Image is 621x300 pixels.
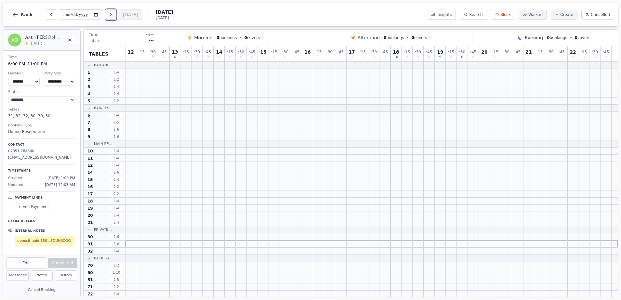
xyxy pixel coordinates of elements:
span: 1 - 6 [109,127,124,132]
span: : 45 [205,50,211,54]
span: [DATE] [156,15,173,20]
span: 0 [572,56,574,59]
span: : 30 [459,50,465,54]
span: 1 - 6 [109,134,124,139]
span: 13 [172,50,178,54]
span: 1 [87,70,90,75]
span: 1 - 2 [109,98,124,103]
span: Tables [89,51,109,57]
span: 30 [87,234,93,240]
button: Next day [106,9,116,20]
dt: Time [8,55,75,60]
span: 0 [547,35,549,40]
span: Table: [89,38,100,43]
span: 0 [328,56,330,59]
h2: Ami [PERSON_NAME] [25,34,61,41]
span: : 45 [514,50,521,54]
span: • [570,35,572,40]
span: 14 [216,50,222,54]
button: [DATE] [119,9,142,20]
span: 0 [130,56,132,59]
span: 70 [87,263,93,268]
span: 16 [87,184,93,189]
span: 1 - 4 [109,213,124,218]
span: 0 [594,56,596,59]
span: Morning [194,34,213,41]
span: 0 [549,56,551,59]
span: : 30 [592,50,598,54]
span: covers [575,35,590,40]
span: 6 [461,56,463,59]
button: Search [460,10,487,20]
button: Back [7,7,38,22]
span: 1 - 5 [109,120,124,125]
span: 0 [505,56,507,59]
span: Afternoon [358,34,380,41]
span: 21 [525,50,532,54]
p: Payment Links [15,196,43,200]
p: Contact [8,143,75,147]
span: covers [412,35,427,40]
span: 1 - 2 [109,77,124,82]
span: Time: [89,32,99,37]
span: [DATE] 1:09 PM [47,176,75,181]
span: [DATE] [156,9,173,15]
button: Close [65,35,75,45]
span: 18 [87,199,93,204]
span: 0 [295,56,297,59]
span: 19 [87,206,93,211]
span: • [239,35,242,40]
span: : 15 [581,50,587,54]
span: : 30 [503,50,509,54]
button: Cancelled [581,10,614,20]
span: : 15 [315,50,322,54]
span: 0 [351,56,353,59]
span: : 30 [150,50,156,54]
button: Create [551,10,577,20]
span: 1 - 4 [109,163,124,168]
span: bookings [547,35,567,40]
span: 1 visit [30,41,42,46]
span: : 45 [337,50,344,54]
span: 0 [428,56,430,59]
span: 0 [251,56,253,59]
span: 0 [196,56,198,59]
span: 20 [87,213,93,218]
dt: Status [8,89,75,95]
span: 0 [450,56,452,59]
span: 0 [538,56,540,59]
button: Insights [427,10,456,20]
span: : 15 [139,50,145,54]
span: : 45 [293,50,299,54]
span: Search [469,12,482,17]
dt: Booking Type [8,123,75,128]
span: 0 [605,56,607,59]
span: 50 [87,270,93,275]
p: [EMAIL_ADDRESS][DOMAIN_NAME] [8,155,75,161]
span: 1 - 4 [109,206,124,211]
span: 0 [406,56,408,59]
span: 0 [262,56,264,59]
span: 1 - 2 [109,184,124,189]
span: 1 - 6 [109,170,124,175]
span: 18 [393,50,399,54]
span: : 30 [282,50,288,54]
span: 31 [87,241,93,247]
span: 22 [570,50,576,54]
span: bookings [384,35,404,40]
span: 0 [229,56,231,59]
span: Main Re... [94,141,112,146]
span: 0 [561,56,562,59]
span: : 15 [448,50,454,54]
span: 1 - 6 [109,241,124,246]
button: Notes [31,270,53,280]
button: Block [491,10,515,20]
span: 0 [163,56,165,59]
dt: Party Size [44,71,75,76]
span: : 45 [559,50,565,54]
p: 07951 784540 [8,149,75,154]
span: 12 [87,163,93,168]
span: Create [560,12,573,17]
span: 12 [127,50,134,54]
span: 8 [87,127,90,132]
